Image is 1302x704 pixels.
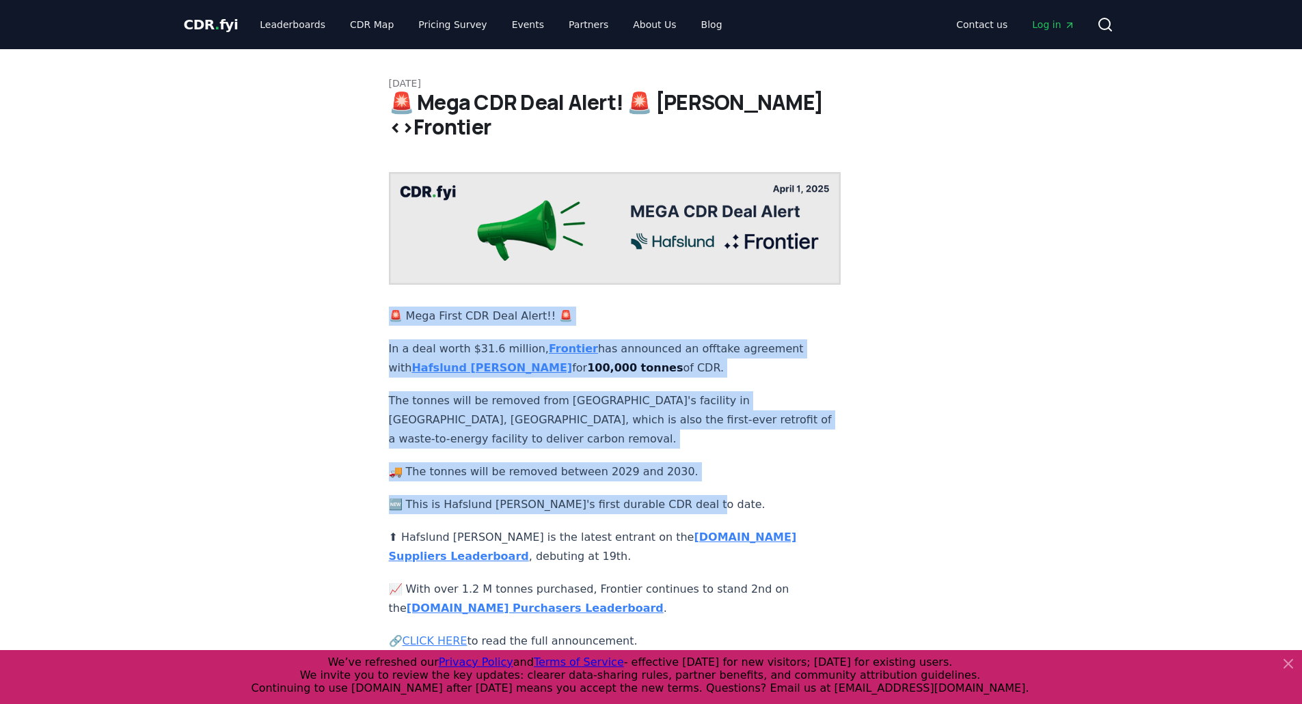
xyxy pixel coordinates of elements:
p: 🚚 The tonnes will be removed between 2029 and 2030. [389,462,841,481]
span: Log in [1032,18,1074,31]
strong: 100,000 tonnes [587,361,683,374]
a: [DOMAIN_NAME] Purchasers Leaderboard [407,602,664,615]
p: 🆕 This is Hafslund [PERSON_NAME]'s first durable CDR deal to date. [389,495,841,514]
nav: Main [945,12,1085,37]
p: 🚨 Mega First CDR Deal Alert!! 🚨 [389,307,841,326]
img: blog post image [389,172,841,285]
p: 📈 With over 1.2 M tonnes purchased, Frontier continues to stand 2nd on the . [389,580,841,618]
a: Frontier [549,342,598,355]
nav: Main [249,12,733,37]
a: Pricing Survey [407,12,498,37]
p: The tonnes will be removed from [GEOGRAPHIC_DATA]'s facility in [GEOGRAPHIC_DATA], [GEOGRAPHIC_DA... [389,391,841,449]
a: Hafslund [PERSON_NAME] [411,361,572,374]
a: Blog [690,12,733,37]
a: Events [501,12,555,37]
p: In a deal worth $31.6 million, has announced an offtake agreement with for of CDR. [389,339,841,378]
span: . [215,16,219,33]
p: ⬆ Hafslund [PERSON_NAME] is the latest entrant on the , debuting at 19th. [389,528,841,566]
a: Partners [558,12,619,37]
a: Leaderboards [249,12,336,37]
a: CDR Map [339,12,405,37]
p: 🔗 to read the full announcement. [389,632,841,651]
a: CLICK HERE [403,634,467,647]
h1: 🚨 Mega CDR Deal Alert! 🚨 [PERSON_NAME]<>Frontier [389,90,914,139]
span: CDR fyi [184,16,239,33]
a: About Us [622,12,687,37]
a: Contact us [945,12,1018,37]
a: CDR.fyi [184,15,239,34]
a: Log in [1021,12,1085,37]
p: [DATE] [389,76,914,90]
